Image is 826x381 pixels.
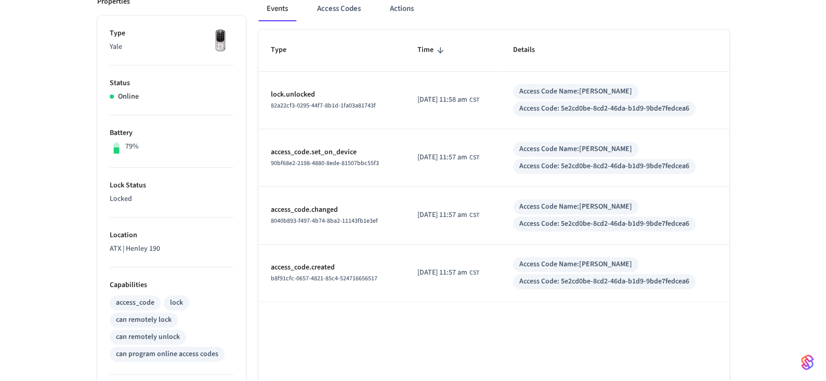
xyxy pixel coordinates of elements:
p: access_code.created [271,262,392,273]
div: Asia/Shanghai [417,210,479,221]
span: Time [417,42,447,58]
div: Access Code Name: [PERSON_NAME] [519,86,632,97]
p: Capabilities [110,280,233,291]
span: CST [469,153,479,162]
span: CST [469,268,479,278]
p: Yale [110,42,233,52]
div: Access Code: 5e2cd0be-8cd2-46da-b1d9-9bde7fedcea6 [519,103,689,114]
p: Location [110,230,233,241]
span: Type [271,42,300,58]
span: CST [469,211,479,220]
div: Access Code Name: [PERSON_NAME] [519,201,632,212]
div: Asia/Shanghai [417,267,479,278]
p: access_code.changed [271,205,392,215]
p: access_code.set_on_device [271,147,392,158]
div: Access Code: 5e2cd0be-8cd2-46da-b1d9-9bde7fedcea6 [519,219,689,229]
div: Access Code: 5e2cd0be-8cd2-46da-b1d9-9bde7fedcea6 [519,276,689,287]
span: Details [513,42,548,58]
span: b8f91cfc-0657-4821-85c4-524716656517 [271,274,377,283]
span: 8040b893-f497-4b74-8ba2-11143fb1e3ef [271,216,378,225]
table: sticky table [258,30,729,302]
p: Locked [110,194,233,205]
div: Access Code Name: [PERSON_NAME] [519,259,632,270]
img: SeamLogoGradient.69752ec5.svg [801,354,814,371]
span: [DATE] 11:58 am [417,94,467,105]
span: CST [469,96,479,105]
span: [DATE] 11:57 am [417,210,467,221]
p: 79% [125,141,139,152]
span: 90bf68e2-2198-4880-8ede-81507bbc55f3 [271,159,379,168]
span: 82a22cf3-0295-44f7-8b1d-1fa03a81743f [271,101,376,110]
span: [DATE] 11:57 am [417,152,467,163]
div: Asia/Shanghai [417,94,479,105]
p: Battery [110,128,233,139]
p: Online [118,91,139,102]
p: Type [110,28,233,39]
div: Asia/Shanghai [417,152,479,163]
p: lock.unlocked [271,89,392,100]
div: Access Code: 5e2cd0be-8cd2-46da-b1d9-9bde7fedcea6 [519,161,689,172]
p: Lock Status [110,180,233,191]
p: ATX | Henley 190 [110,243,233,254]
div: can remotely lock [116,315,172,325]
div: can program online access codes [116,349,218,360]
div: access_code [116,297,154,308]
div: lock [170,297,183,308]
div: can remotely unlock [116,332,180,343]
img: Yale Assure Touchscreen Wifi Smart Lock, Satin Nickel, Front [207,28,233,54]
p: Status [110,78,233,89]
span: [DATE] 11:57 am [417,267,467,278]
div: Access Code Name: [PERSON_NAME] [519,144,632,155]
